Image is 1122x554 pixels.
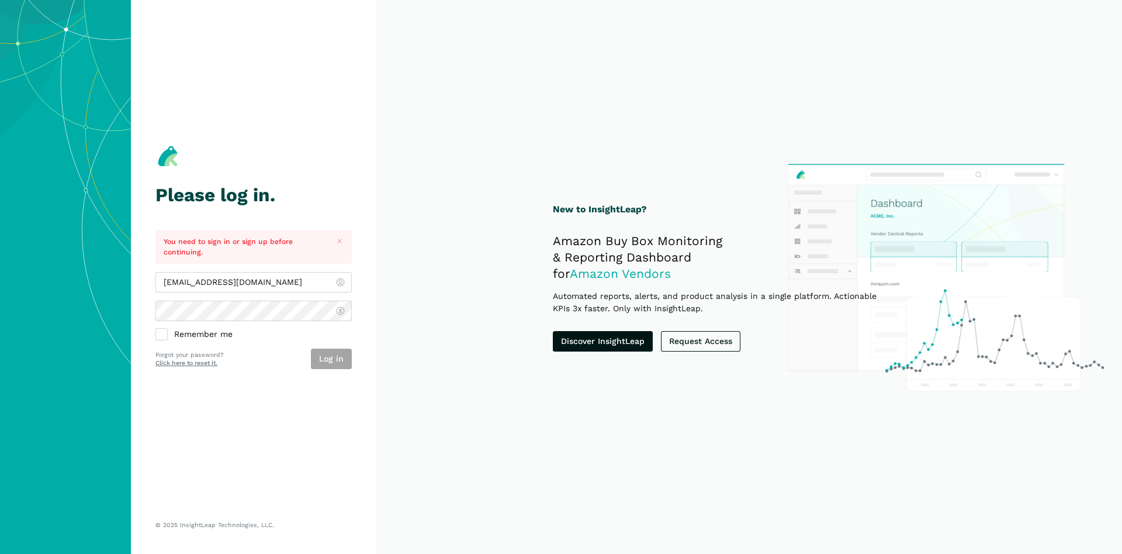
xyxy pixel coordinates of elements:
[553,233,895,282] h2: Amazon Buy Box Monitoring & Reporting Dashboard for
[155,329,352,340] label: Remember me
[661,331,740,352] a: Request Access
[553,290,895,315] p: Automated reports, alerts, and product analysis in a single platform. Actionable KPIs 3x faster. ...
[782,158,1109,397] img: InsightLeap Product
[553,331,653,352] a: Discover InsightLeap
[333,234,347,249] button: Close
[155,359,217,367] a: Click here to reset it.
[155,521,352,529] p: © 2025 InsightLeap Technologies, LLC.
[155,350,224,360] p: Forgot your password?
[570,266,671,281] span: Amazon Vendors
[553,202,895,217] h1: New to InsightLeap?
[155,185,352,205] h1: Please log in.
[164,236,324,258] p: You need to sign in or sign up before continuing.
[155,272,352,293] input: admin@insightleap.com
